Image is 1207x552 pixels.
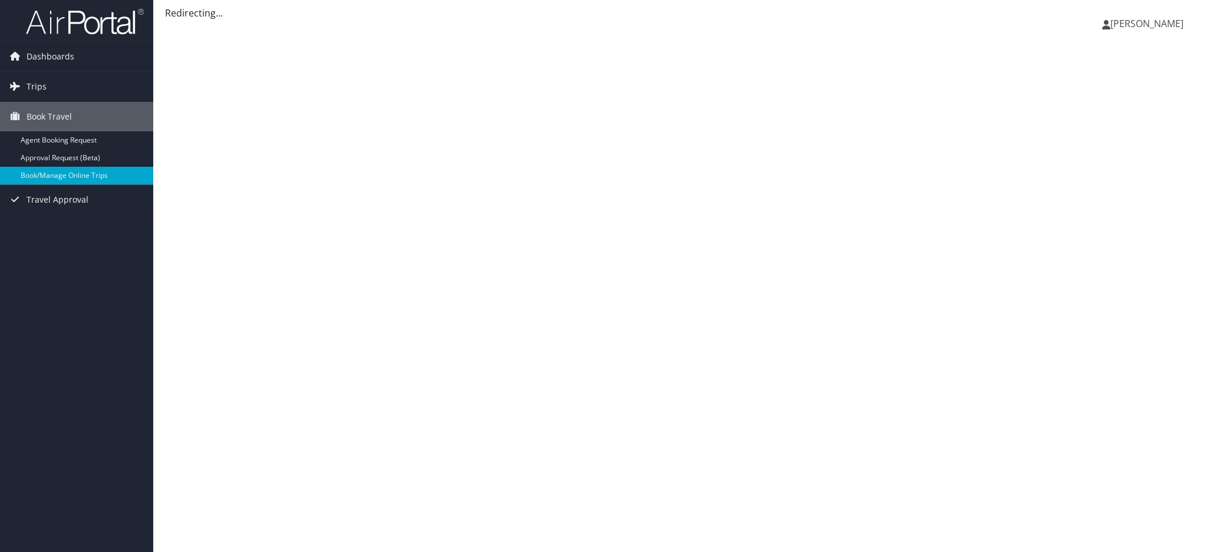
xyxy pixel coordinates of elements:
[1102,6,1195,41] a: [PERSON_NAME]
[165,6,1195,20] div: Redirecting...
[27,42,74,71] span: Dashboards
[27,185,88,214] span: Travel Approval
[27,72,47,101] span: Trips
[27,102,72,131] span: Book Travel
[26,8,144,35] img: airportal-logo.png
[1110,17,1183,30] span: [PERSON_NAME]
